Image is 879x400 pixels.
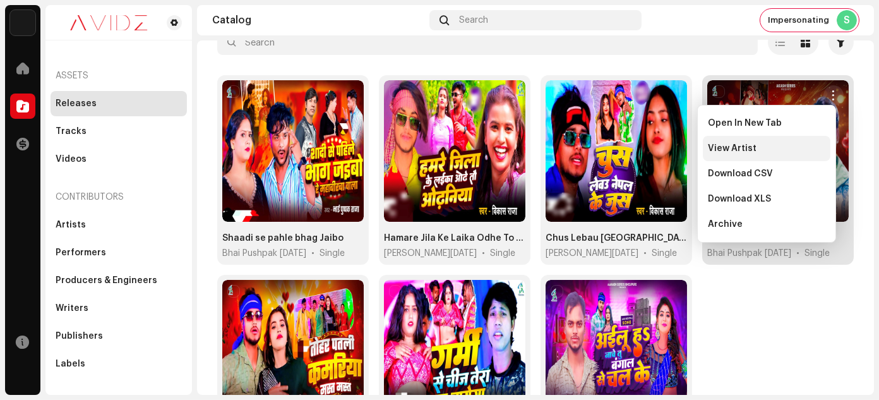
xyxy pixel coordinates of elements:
div: Single [804,247,830,260]
re-m-nav-item: Publishers [51,324,187,349]
re-m-nav-item: Writers [51,296,187,321]
re-a-nav-header: Contributors [51,182,187,212]
div: S [837,10,857,30]
span: Bhai Pushpak Raja [222,247,306,260]
img: 0c631eef-60b6-411a-a233-6856366a70de [56,15,162,30]
input: Search [217,30,758,55]
div: Writers [56,303,88,313]
div: Releases [56,99,97,109]
re-m-nav-item: Tracks [51,119,187,144]
span: Vikash Raja [546,247,638,260]
span: • [796,247,799,260]
img: 10d72f0b-d06a-424f-aeaa-9c9f537e57b6 [10,10,35,35]
div: Single [652,247,677,260]
re-m-nav-item: Releases [51,91,187,116]
span: Open In New Tab [708,118,782,128]
div: Shaadi se pahle bhag Jaibo [222,232,344,245]
span: • [311,247,314,260]
re-a-nav-header: Assets [51,61,187,91]
span: Archive [708,219,743,229]
div: Hamare Jila Ke Laika Odhe To Odhaniya [384,232,525,245]
div: Catalog [212,15,424,25]
re-m-nav-item: Performers [51,240,187,265]
div: Single [490,247,515,260]
div: Chus Lebau Nepal Ke Juice [546,232,687,245]
span: Download CSV [708,169,773,179]
div: Tracks [56,126,87,136]
div: Artists [56,220,86,230]
span: Vikash Raja [384,247,477,260]
div: Labels [56,359,85,369]
re-m-nav-item: Producers & Engineers [51,268,187,293]
span: Download XLS [708,194,771,204]
re-m-nav-item: Videos [51,147,187,172]
div: Videos [56,154,87,164]
span: Bhai Pushpak Raja [707,247,791,260]
re-m-nav-item: Labels [51,351,187,377]
div: Publishers [56,331,103,341]
span: Search [459,15,488,25]
span: Impersonating [768,15,829,25]
div: Single [320,247,345,260]
span: View Artist [708,143,756,154]
div: Performers [56,248,106,258]
div: Producers & Engineers [56,276,157,286]
span: • [643,247,647,260]
re-m-nav-item: Artists [51,212,187,238]
span: • [482,247,485,260]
